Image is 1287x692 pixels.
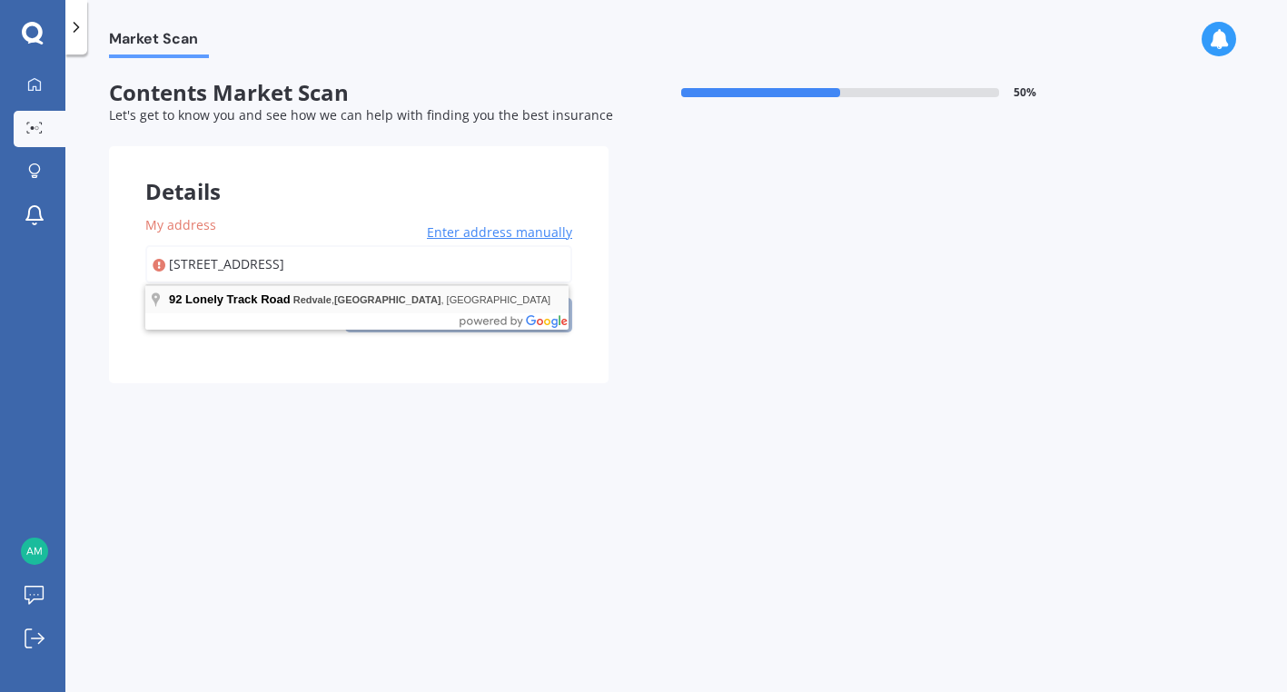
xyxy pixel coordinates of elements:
span: Redvale [293,294,332,305]
span: 92 [169,292,182,306]
div: Details [109,146,609,201]
span: Let's get to know you and see how we can help with finding you the best insurance [109,106,613,124]
input: Enter address [145,245,572,283]
span: Market Scan [109,30,209,54]
span: 50 % [1014,86,1036,99]
span: Lonely Track Road [185,292,291,306]
img: e34a294212599b65e0006bf806489548 [21,538,48,565]
span: My address [145,216,216,233]
div: Select a match from the address list [145,282,327,298]
span: Enter address manually [427,223,572,242]
span: [GEOGRAPHIC_DATA] [334,294,441,305]
span: Contents Market Scan [109,80,609,106]
span: , , [GEOGRAPHIC_DATA] [293,294,550,305]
